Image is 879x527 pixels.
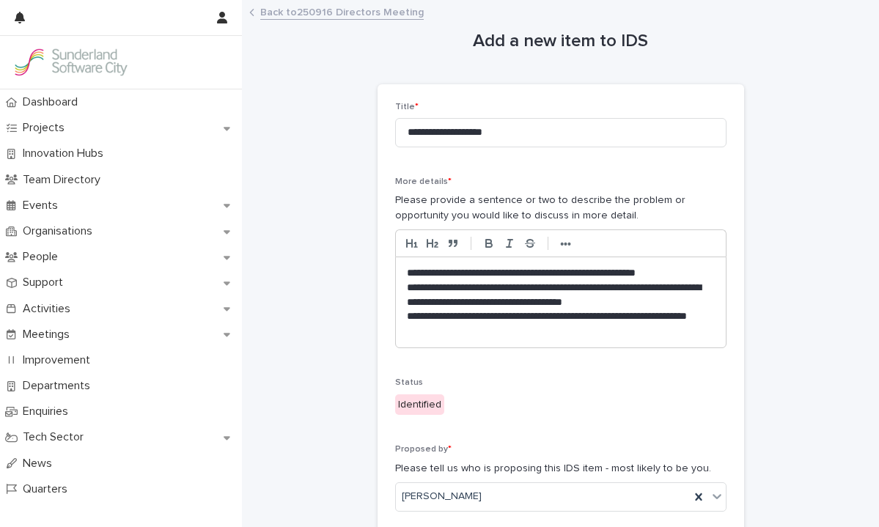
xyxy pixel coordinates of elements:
p: Please provide a sentence or two to describe the problem or opportunity you would like to discuss... [395,193,727,224]
p: Innovation Hubs [17,147,115,161]
span: More details [395,177,452,186]
span: [PERSON_NAME] [402,489,482,504]
p: Dashboard [17,95,89,109]
p: Organisations [17,224,104,238]
p: Enquiries [17,405,80,419]
h1: Add a new item to IDS [378,31,744,52]
span: Title [395,103,419,111]
img: Kay6KQejSz2FjblR6DWv [12,48,129,77]
div: Identified [395,394,444,416]
p: Tech Sector [17,430,95,444]
p: Events [17,199,70,213]
p: News [17,457,64,471]
p: Team Directory [17,173,112,187]
span: Status [395,378,423,387]
p: Please tell us who is proposing this IDS item - most likely to be you. [395,461,727,476]
span: Proposed by [395,445,452,454]
p: Activities [17,302,82,316]
a: Back to250916 Directors Meeting [260,3,424,20]
p: Improvement [17,353,102,367]
p: Projects [17,121,76,135]
p: Quarters [17,482,79,496]
button: ••• [556,235,576,252]
p: Departments [17,379,102,393]
p: Support [17,276,75,290]
strong: ••• [560,238,571,250]
p: Meetings [17,328,81,342]
p: People [17,250,70,264]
